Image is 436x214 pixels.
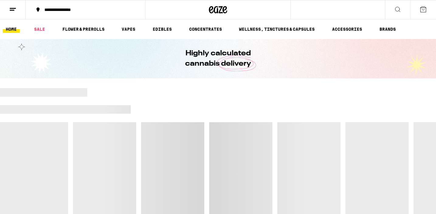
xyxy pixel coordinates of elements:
a: WELLNESS, TINCTURES & CAPSULES [236,26,318,33]
h1: Highly calculated cannabis delivery [168,48,268,69]
a: ACCESSORIES [329,26,365,33]
a: BRANDS [376,26,399,33]
a: VAPES [119,26,138,33]
a: HOME [3,26,20,33]
a: EDIBLES [150,26,175,33]
a: FLOWER & PREROLLS [59,26,108,33]
a: SALE [31,26,48,33]
a: CONCENTRATES [186,26,225,33]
